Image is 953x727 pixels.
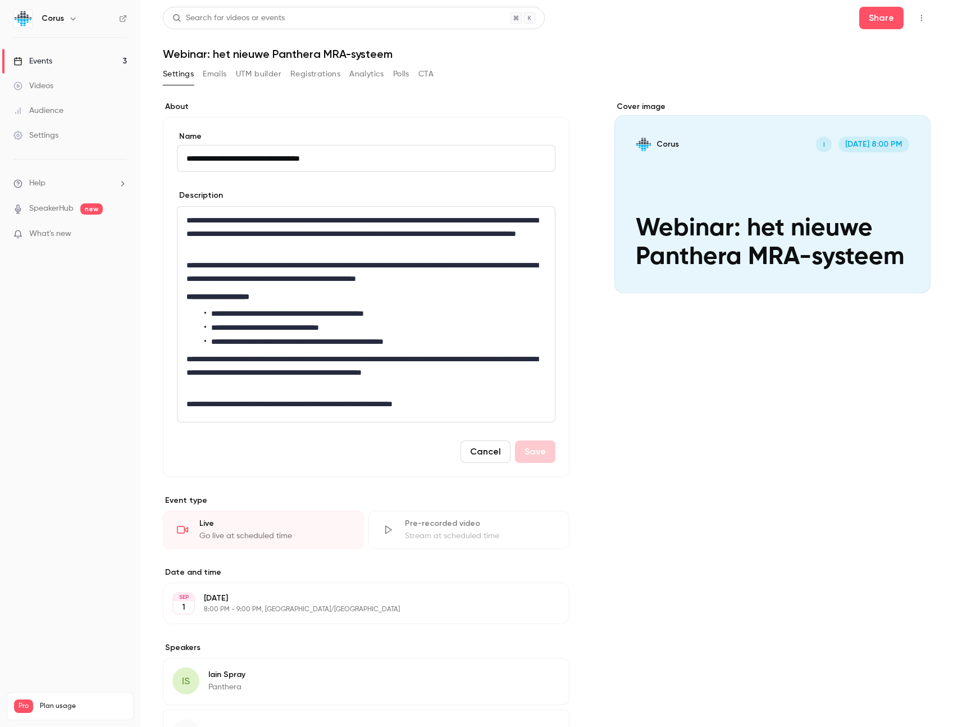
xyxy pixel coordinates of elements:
section: description [177,206,555,422]
div: Events [13,56,52,67]
div: Live [199,518,350,529]
p: Event type [163,495,569,506]
p: [DATE] [204,593,510,604]
img: Corus [14,10,32,28]
span: Plan usage [40,702,126,711]
span: Pro [14,699,33,713]
button: Emails [203,65,226,83]
p: 1 [182,602,185,613]
button: Polls [393,65,409,83]
label: About [163,101,569,112]
div: Go live at scheduled time [199,530,350,542]
span: IS [182,674,190,689]
label: Cover image [614,101,931,112]
button: CTA [418,65,434,83]
button: Analytics [349,65,384,83]
div: Pre-recorded video [405,518,555,529]
p: Iain Spray [208,669,245,680]
p: 8:00 PM - 9:00 PM, [GEOGRAPHIC_DATA]/[GEOGRAPHIC_DATA] [204,605,510,614]
div: Stream at scheduled time [405,530,555,542]
h6: Corus [42,13,64,24]
button: UTM builder [236,65,281,83]
div: Pre-recorded videoStream at scheduled time [368,511,569,549]
div: SEP [174,593,194,601]
label: Description [177,190,223,201]
a: SpeakerHub [29,203,74,215]
span: new [80,203,103,215]
label: Date and time [163,567,569,578]
button: Cancel [460,440,510,463]
button: Share [859,7,904,29]
div: Videos [13,80,53,92]
li: help-dropdown-opener [13,178,127,189]
button: Settings [163,65,194,83]
div: LiveGo live at scheduled time [163,511,364,549]
h1: Webinar: het nieuwe Panthera MRA-systeem [163,47,931,61]
span: What's new [29,228,71,240]
section: Cover image [614,101,931,293]
div: Audience [13,105,63,116]
p: Panthera [208,681,245,693]
div: editor [177,207,555,422]
label: Speakers [163,642,569,653]
div: Settings [13,130,58,141]
div: Search for videos or events [172,12,285,24]
button: Registrations [290,65,340,83]
span: Help [29,178,45,189]
div: ISIain SprayPanthera [163,658,569,705]
label: Name [177,131,555,142]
